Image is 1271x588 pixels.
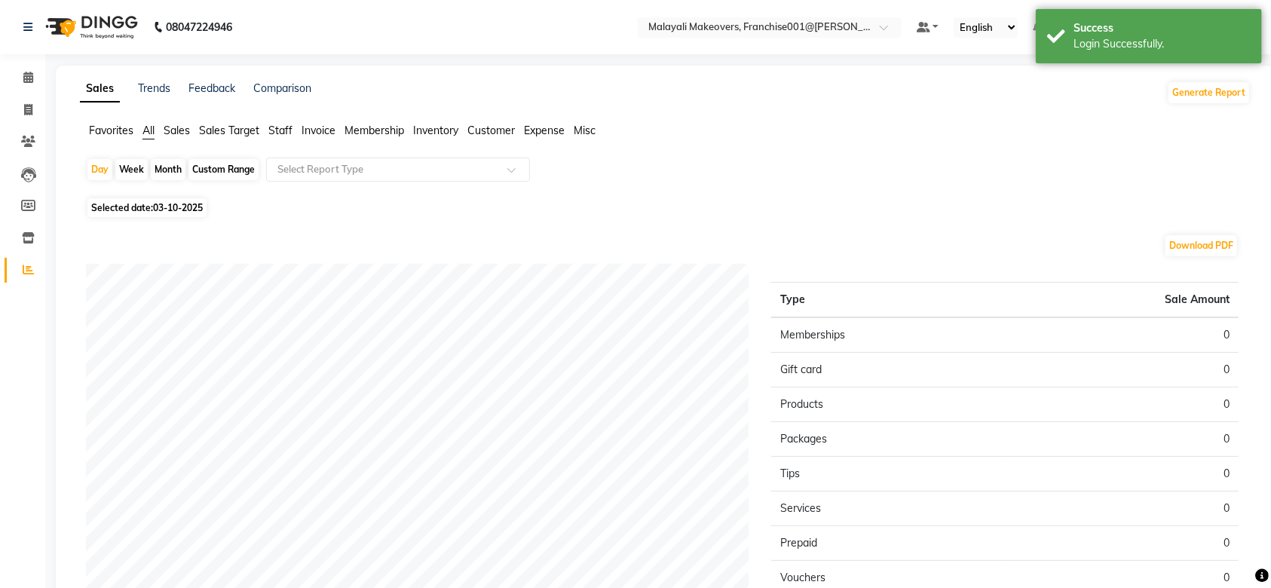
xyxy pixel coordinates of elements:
[142,124,155,137] span: All
[1005,457,1239,492] td: 0
[1005,492,1239,526] td: 0
[89,124,133,137] span: Favorites
[87,198,207,217] span: Selected date:
[467,124,515,137] span: Customer
[1073,20,1251,36] div: Success
[771,353,1005,387] td: Gift card
[1073,36,1251,52] div: Login Successfully.
[268,124,292,137] span: Staff
[1005,317,1239,353] td: 0
[771,317,1005,353] td: Memberships
[188,159,259,180] div: Custom Range
[164,124,190,137] span: Sales
[153,202,203,213] span: 03-10-2025
[771,492,1005,526] td: Services
[166,6,232,48] b: 08047224946
[1005,353,1239,387] td: 0
[574,124,596,137] span: Misc
[771,283,1005,318] th: Type
[38,6,142,48] img: logo
[1005,387,1239,422] td: 0
[151,159,185,180] div: Month
[413,124,458,137] span: Inventory
[87,159,112,180] div: Day
[1168,82,1249,103] button: Generate Report
[771,422,1005,457] td: Packages
[1005,526,1239,561] td: 0
[1005,283,1239,318] th: Sale Amount
[302,124,335,137] span: Invoice
[771,526,1005,561] td: Prepaid
[138,81,170,95] a: Trends
[771,457,1005,492] td: Tips
[345,124,404,137] span: Membership
[524,124,565,137] span: Expense
[1165,235,1237,256] button: Download PDF
[1005,422,1239,457] td: 0
[199,124,259,137] span: Sales Target
[253,81,311,95] a: Comparison
[80,75,120,103] a: Sales
[115,159,148,180] div: Week
[188,81,235,95] a: Feedback
[1033,20,1042,34] a: 2
[771,387,1005,422] td: Products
